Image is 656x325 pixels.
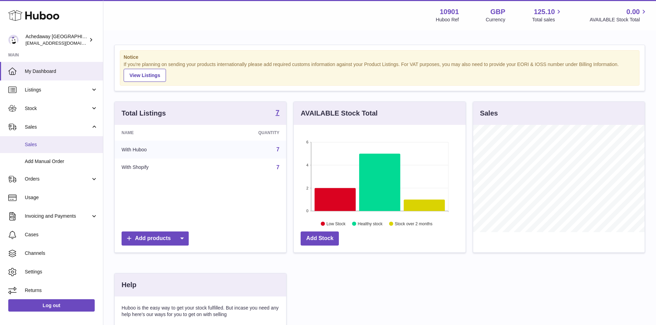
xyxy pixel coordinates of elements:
span: Usage [25,194,98,201]
span: [EMAIL_ADDRESS][DOMAIN_NAME] [25,40,101,46]
a: 7 [276,147,279,152]
td: With Shopify [115,159,207,176]
h3: Sales [480,109,498,118]
span: Invoicing and Payments [25,213,91,219]
text: 0 [306,209,309,213]
span: My Dashboard [25,68,98,75]
strong: 10901 [440,7,459,17]
th: Quantity [207,125,287,141]
th: Name [115,125,207,141]
h3: Help [122,280,136,290]
span: Cases [25,231,98,238]
strong: Notice [124,54,636,61]
text: 2 [306,186,309,190]
div: Huboo Ref [436,17,459,23]
a: Add Stock [301,231,339,246]
a: 7 [276,164,279,170]
span: Total sales [532,17,563,23]
span: Add Manual Order [25,158,98,165]
span: Sales [25,141,98,148]
div: Currency [486,17,506,23]
span: Sales [25,124,91,130]
span: Channels [25,250,98,257]
text: 4 [306,163,309,167]
span: 125.10 [534,7,555,17]
text: Healthy stock [358,221,383,226]
text: 6 [306,140,309,144]
a: View Listings [124,69,166,82]
h3: Total Listings [122,109,166,118]
span: AVAILABLE Stock Total [590,17,648,23]
a: 125.10 Total sales [532,7,563,23]
div: Achedaway [GEOGRAPHIC_DATA] [25,33,87,46]
a: Add products [122,231,189,246]
td: With Huboo [115,141,207,159]
span: Orders [25,176,91,182]
div: If you're planning on sending your products internationally please add required customs informati... [124,61,636,82]
p: Huboo is the easy way to get your stock fulfilled. But incase you need any help here's our ways f... [122,305,279,318]
h3: AVAILABLE Stock Total [301,109,377,118]
span: Listings [25,87,91,93]
text: Stock over 2 months [395,221,433,226]
strong: 7 [275,109,279,116]
span: Stock [25,105,91,112]
a: 7 [275,109,279,117]
a: Log out [8,299,95,312]
span: Settings [25,269,98,275]
a: 0.00 AVAILABLE Stock Total [590,7,648,23]
img: admin@newpb.co.uk [8,35,19,45]
span: 0.00 [626,7,640,17]
span: Returns [25,287,98,294]
text: Low Stock [326,221,346,226]
strong: GBP [490,7,505,17]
